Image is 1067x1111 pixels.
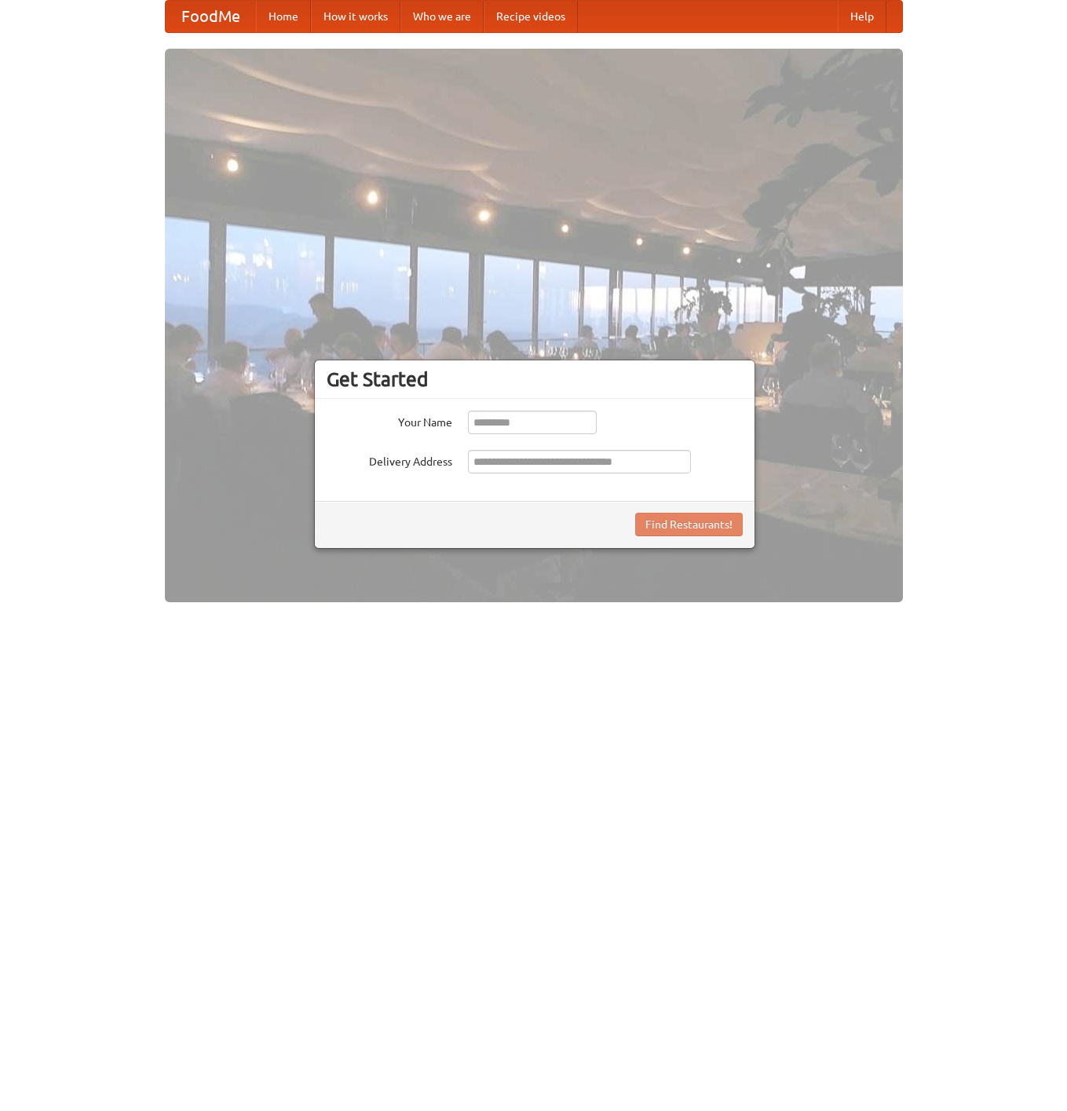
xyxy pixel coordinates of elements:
[400,1,484,32] a: Who we are
[327,411,452,430] label: Your Name
[635,513,743,536] button: Find Restaurants!
[166,1,256,32] a: FoodMe
[311,1,400,32] a: How it works
[327,367,743,391] h3: Get Started
[256,1,311,32] a: Home
[484,1,578,32] a: Recipe videos
[838,1,886,32] a: Help
[327,450,452,470] label: Delivery Address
